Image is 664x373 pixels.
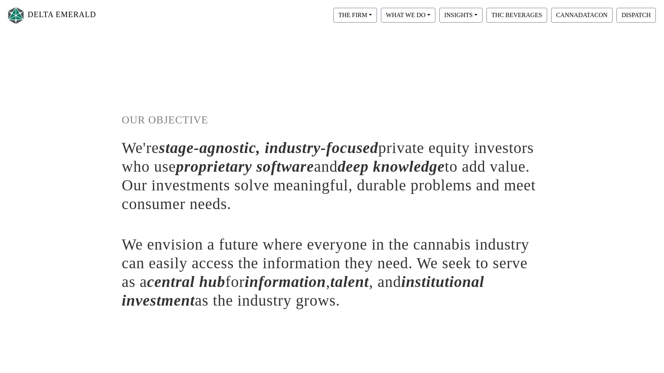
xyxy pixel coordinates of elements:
span: central hub [147,273,225,290]
span: stage-agnostic, industry-focused [159,139,378,157]
button: THE FIRM [333,8,377,23]
span: talent [330,273,369,290]
h1: OUR OBJECTIVE [122,114,542,127]
button: CANNADATACON [551,8,613,23]
h1: We're private equity investors who use and to add value. Our investments solve meaningful, durabl... [122,139,542,213]
button: INSIGHTS [439,8,483,23]
span: deep knowledge [338,158,445,175]
img: Logo [6,5,26,26]
h1: We envision a future where everyone in the cannabis industry can easily access the information th... [122,235,542,310]
button: WHAT WE DO [381,8,435,23]
a: THC BEVERAGES [484,11,549,18]
button: DISPATCH [616,8,656,23]
button: THC BEVERAGES [486,8,547,23]
a: CANNADATACON [549,11,615,18]
span: information [245,273,326,290]
a: DELTA EMERALD [6,3,96,28]
a: DISPATCH [615,11,658,18]
span: proprietary software [176,158,314,175]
